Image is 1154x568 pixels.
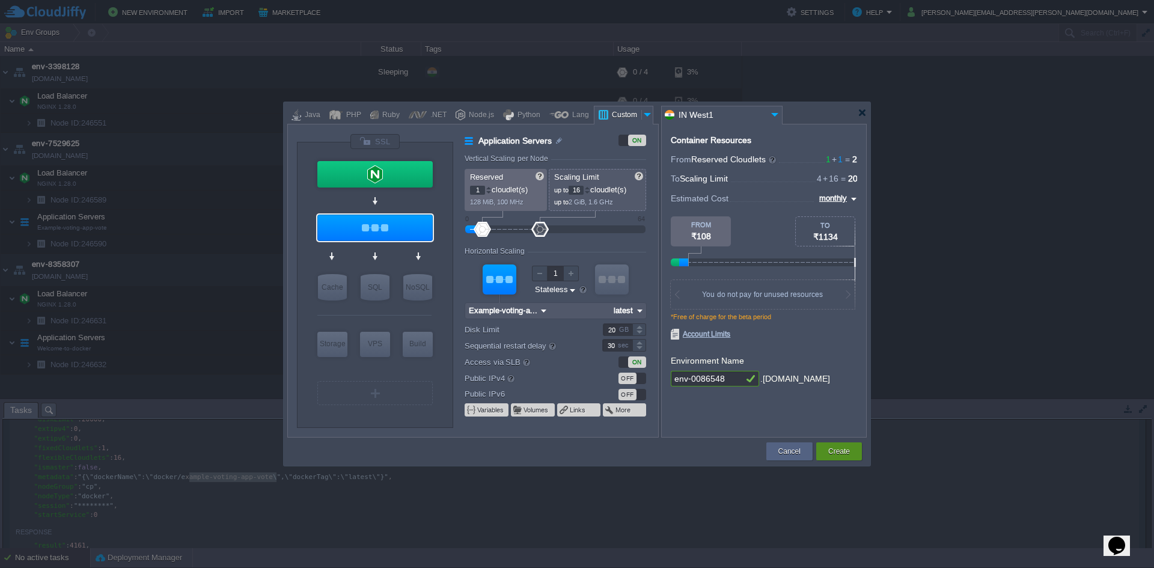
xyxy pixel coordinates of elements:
[403,274,432,301] div: NoSQL Databases
[570,405,587,415] button: Links
[318,274,347,301] div: Cache
[817,174,822,183] span: 4
[403,274,432,301] div: NoSQL
[843,154,852,164] span: =
[618,340,631,351] div: sec
[671,154,691,164] span: From
[379,106,400,124] div: Ruby
[1104,520,1142,556] iframe: chat widget
[465,215,469,222] div: 0
[671,356,744,365] label: Environment Name
[301,106,320,124] div: Java
[671,313,857,329] div: *Free of charge for the beta period
[465,355,587,368] label: Access via SLB
[822,174,829,183] span: +
[403,332,433,356] div: Build
[691,154,777,164] span: Reserved Cloudlets
[361,274,389,301] div: SQL Databases
[470,198,524,206] span: 128 MiB, 100 MHz
[554,182,642,195] p: cloudlet(s)
[628,356,646,368] div: ON
[465,323,587,336] label: Disk Limit
[465,388,587,400] label: Public IPv6
[608,106,641,124] div: Custom
[760,371,830,387] div: .[DOMAIN_NAME]
[470,182,543,195] p: cloudlet(s)
[691,231,711,241] span: ₹108
[671,192,728,205] span: Estimated Cost
[317,215,433,241] div: Application Servers
[813,232,838,242] span: ₹1134
[317,332,347,356] div: Storage
[427,106,447,124] div: .NET
[524,405,549,415] button: Volumes
[465,106,494,124] div: Node.js
[796,222,855,229] div: TO
[554,186,569,194] span: up to
[554,198,569,206] span: up to
[554,173,599,182] span: Scaling Limit
[317,381,433,405] div: Create New Layer
[343,106,361,124] div: PHP
[465,339,587,352] label: Sequential restart delay
[822,174,838,183] span: 16
[361,274,389,301] div: SQL
[317,332,347,357] div: Storage Containers
[465,371,587,385] label: Public IPv4
[828,445,850,457] button: Create
[403,332,433,357] div: Build Node
[615,405,632,415] button: More
[826,154,831,164] span: 1
[852,154,857,164] span: 2
[618,373,637,384] div: OFF
[470,173,503,182] span: Reserved
[671,221,731,228] div: FROM
[671,329,730,340] span: Account Limits
[671,174,680,183] span: To
[360,332,390,357] div: Elastic VPS
[638,215,645,222] div: 64
[671,136,751,145] div: Container Resources
[831,154,838,164] span: +
[848,174,858,183] span: 20
[831,154,843,164] span: 1
[618,389,637,400] div: OFF
[317,161,433,188] div: Load Balancer
[619,324,631,335] div: GB
[680,174,728,183] span: Scaling Limit
[778,445,801,457] button: Cancel
[514,106,540,124] div: Python
[360,332,390,356] div: VPS
[465,247,528,255] div: Horizontal Scaling
[569,198,613,206] span: 2 GiB, 1.6 GHz
[628,135,646,146] div: ON
[477,405,505,415] button: Variables
[838,174,848,183] span: =
[465,154,551,163] div: Vertical Scaling per Node
[569,106,589,124] div: Lang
